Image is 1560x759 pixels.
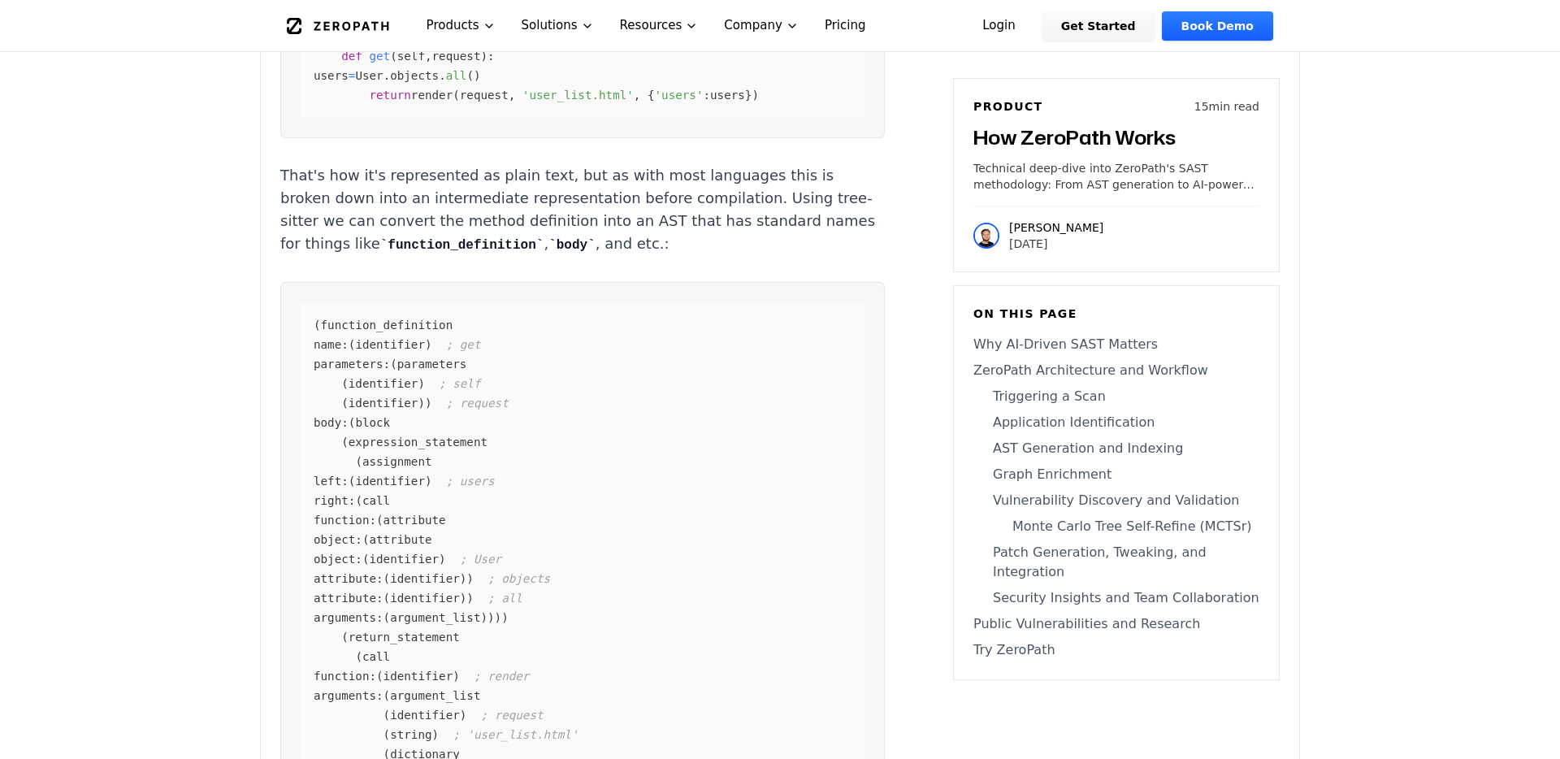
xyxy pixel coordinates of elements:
span: def [341,50,362,63]
span: , [425,50,432,63]
span: function: [314,670,376,683]
span: , [634,89,641,102]
span: ) [460,592,467,605]
span: request [432,50,481,63]
span: parameters [397,358,467,371]
span: : [703,89,710,102]
span: ( [376,514,383,527]
span: ; request [446,397,509,410]
span: ) [495,611,502,624]
span: . [383,69,391,82]
span: ) [466,572,474,585]
span: ) [752,89,759,102]
span: ) [474,69,481,82]
span: ( [390,50,397,63]
span: ; User [460,553,501,566]
span: ; self [439,377,480,390]
span: ) [501,611,509,624]
span: all [446,69,467,82]
span: identifier [355,338,425,351]
code: function_definition [380,238,544,253]
span: ) [418,397,425,410]
span: identifier [390,572,460,585]
a: Login [963,11,1035,41]
span: argument_list [390,611,480,624]
span: ( [349,475,356,488]
span: ; render [474,670,529,683]
a: Why AI-Driven SAST Matters [973,335,1259,354]
span: ; 'user_list.html' [453,728,578,741]
span: ( [341,377,349,390]
span: object: [314,553,362,566]
span: identifier [349,377,418,390]
span: ( [355,455,362,468]
span: ) [487,611,495,624]
span: ( [355,494,362,507]
span: arguments: [314,611,383,624]
img: Raphael Karger [973,223,999,249]
span: ( [390,358,397,371]
span: ( [341,436,349,449]
span: ( [383,611,391,624]
a: ZeroPath Architecture and Workflow [973,361,1259,380]
span: return [369,89,410,102]
a: Book Demo [1162,11,1273,41]
span: attribute [370,533,432,546]
span: 'users' [655,89,704,102]
span: ( [383,572,391,585]
span: self [397,50,425,63]
span: objects [390,69,439,82]
span: get [370,50,391,63]
span: assignment [362,455,432,468]
span: ( [362,533,370,546]
span: ; all [487,592,522,605]
span: function_definition [321,319,453,332]
span: return_statement [349,631,460,644]
span: body: [314,416,349,429]
span: arguments: [314,689,383,702]
h6: Product [973,98,1043,115]
span: . [439,69,446,82]
span: users [710,89,745,102]
span: ( [349,416,356,429]
span: ) [453,670,460,683]
h6: On this page [973,306,1259,322]
span: : [487,50,495,63]
h3: How ZeroPath Works [973,124,1259,150]
span: ( [383,728,391,741]
span: string [390,728,431,741]
a: Patch Generation, Tweaking, and Integration [973,543,1259,582]
span: 'user_list.html' [522,89,634,102]
span: ) [481,50,488,63]
span: ( [383,709,391,722]
span: ( [383,592,391,605]
a: Vulnerability Discovery and Validation [973,491,1259,510]
span: identifier [370,553,440,566]
span: ( [341,631,349,644]
span: ) [425,475,432,488]
span: , [509,89,516,102]
span: identifier [390,592,460,605]
span: call [362,494,390,507]
span: ( [376,670,383,683]
a: Try ZeroPath [973,640,1259,660]
span: block [355,416,390,429]
span: ( [383,689,391,702]
p: [DATE] [1009,236,1103,252]
a: AST Generation and Indexing [973,439,1259,458]
p: That's how it's represented as plain text, but as with most languages this is broken down into an... [280,164,885,256]
span: name: [314,338,349,351]
span: parameters: [314,358,390,371]
a: Security Insights and Team Collaboration [973,588,1259,608]
span: ) [460,709,467,722]
span: ) [439,553,446,566]
span: ( [341,397,349,410]
a: Graph Enrichment [973,465,1259,484]
span: ) [460,572,467,585]
span: ( [349,338,356,351]
p: 15 min read [1194,98,1259,115]
span: request [460,89,509,102]
span: identifier [355,475,425,488]
code: body [548,238,596,253]
span: User [355,69,383,82]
